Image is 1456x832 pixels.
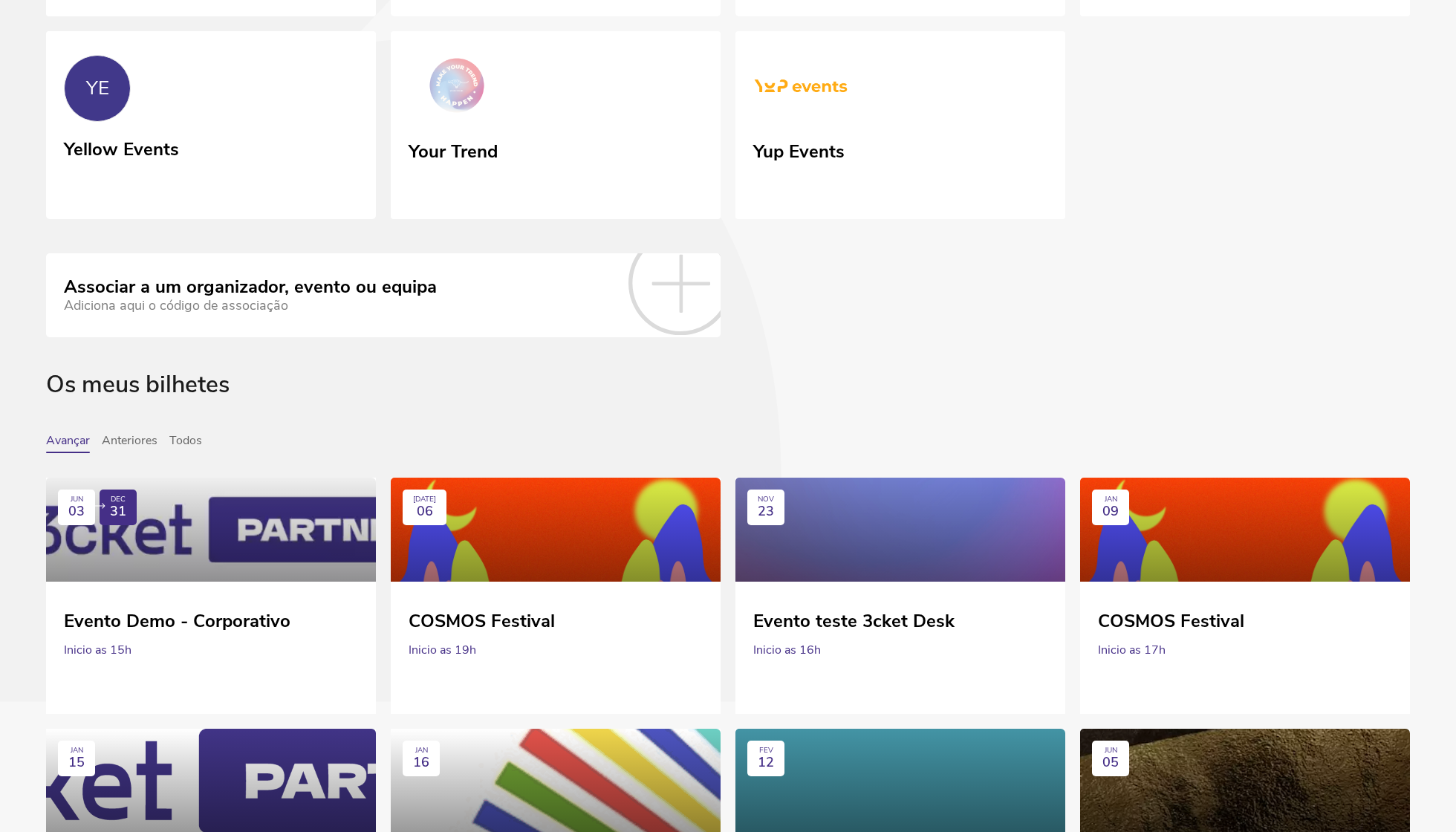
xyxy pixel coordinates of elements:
div: Inicio as 17h [1098,631,1392,669]
div: JAN [1105,495,1117,504]
span: 16 [413,755,429,770]
div: COSMOS Festival [1098,599,1392,632]
span: 12 [758,755,774,770]
div: Evento Demo - Corporativo [64,599,358,632]
button: Avançar [46,434,90,453]
div: NOV [758,495,774,504]
span: 23 [758,504,774,519]
a: JAN 09 COSMOS Festival Inicio as 17h [1080,478,1410,696]
div: JAN [71,747,83,755]
a: YE Yellow Events [46,31,376,217]
div: FEV [759,747,773,755]
div: Adiciona aqui o código de associação [64,298,437,313]
div: Associar a um organizador, evento ou equipa [64,277,437,298]
div: Evento teste 3cket Desk [753,599,1047,632]
img: Yup Events [753,55,850,122]
button: Todos [169,434,202,453]
div: Os meus bilhetes [46,371,1410,435]
a: [DATE] 06 COSMOS Festival Inicio as 19h [391,478,721,696]
span: 06 [417,504,433,519]
div: Your Trend [409,136,498,163]
div: JUN [1105,747,1117,755]
div: JAN [415,747,428,755]
div: [DATE] [413,495,436,504]
span: 15 [68,755,85,770]
div: YE [86,77,109,100]
div: Yup Events [753,136,845,163]
div: Yellow Events [64,134,179,160]
span: 09 [1102,504,1119,519]
a: JUN 03 DEC 31 Evento Demo - Corporativo Inicio as 15h [46,478,376,696]
a: NOV 23 Evento teste 3cket Desk Inicio as 16h [735,478,1065,696]
div: JUN [71,495,83,504]
div: Inicio as 19h [409,631,703,669]
button: Anteriores [102,434,157,453]
a: Associar a um organizador, evento ou equipa Adiciona aqui o código de associação [46,253,721,337]
div: COSMOS Festival [409,599,703,632]
span: 03 [68,504,85,519]
div: DEC [111,495,126,504]
img: Your Trend [409,55,505,122]
span: 05 [1102,755,1119,770]
a: Yup Events Yup Events [735,31,1065,220]
a: Your Trend Your Trend [391,31,721,220]
span: 31 [110,504,126,519]
div: Inicio as 15h [64,631,358,669]
div: Inicio as 16h [753,631,1047,669]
